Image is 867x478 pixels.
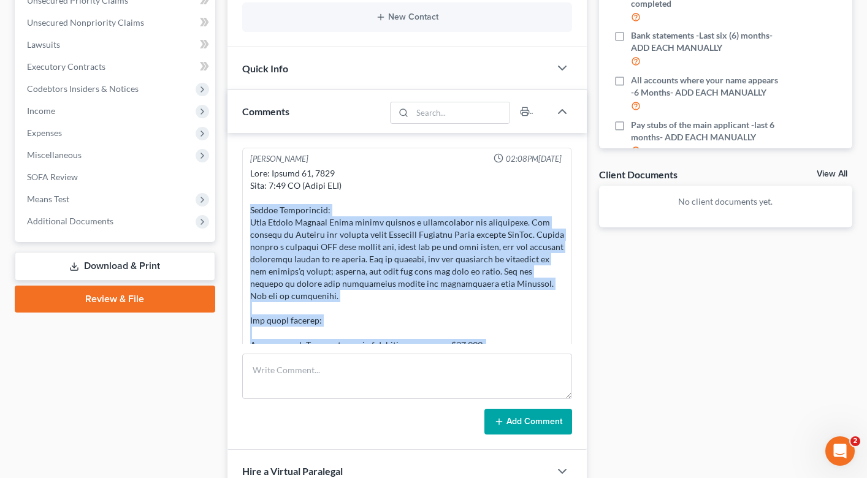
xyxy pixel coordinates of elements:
[17,166,215,188] a: SOFA Review
[631,119,779,143] span: Pay stubs of the main applicant -last 6 months- ADD EACH MANUALLY
[27,39,60,50] span: Lawsuits
[27,127,62,138] span: Expenses
[825,436,855,466] iframe: Intercom live chat
[817,170,847,178] a: View All
[250,153,308,165] div: [PERSON_NAME]
[27,83,139,94] span: Codebtors Insiders & Notices
[27,194,69,204] span: Means Test
[506,153,562,165] span: 02:08PM[DATE]
[609,195,842,208] p: No client documents yet.
[27,150,82,160] span: Miscellaneous
[631,74,779,99] span: All accounts where your name appears -6 Months- ADD EACH MANUALLY
[15,286,215,313] a: Review & File
[17,34,215,56] a: Lawsuits
[27,17,144,28] span: Unsecured Nonpriority Claims
[599,168,678,181] div: Client Documents
[631,29,779,54] span: Bank statements -Last six (6) months- ADD EACH MANUALLY
[484,409,572,434] button: Add Comment
[27,172,78,182] span: SOFA Review
[242,105,289,117] span: Comments
[242,465,343,477] span: Hire a Virtual Paralegal
[27,105,55,116] span: Income
[242,63,288,74] span: Quick Info
[252,12,562,22] button: New Contact
[27,61,105,72] span: Executory Contracts
[17,12,215,34] a: Unsecured Nonpriority Claims
[412,102,510,123] input: Search...
[850,436,860,446] span: 2
[15,252,215,281] a: Download & Print
[17,56,215,78] a: Executory Contracts
[27,216,113,226] span: Additional Documents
